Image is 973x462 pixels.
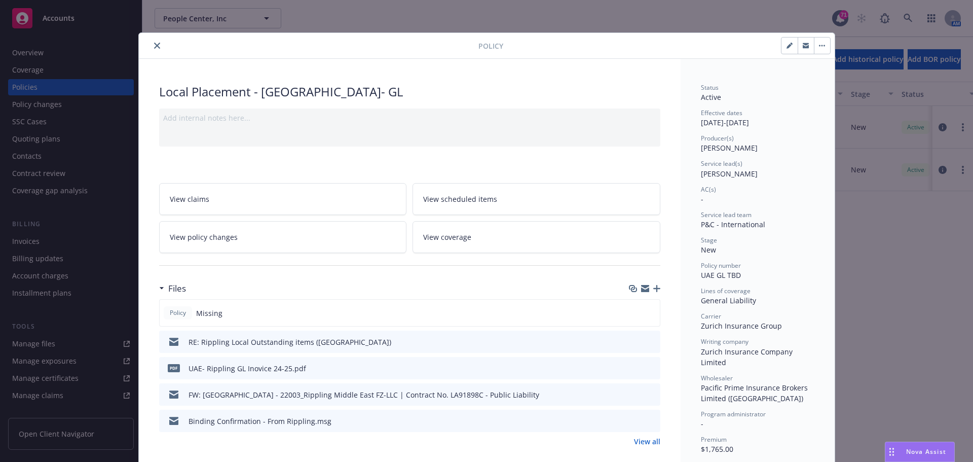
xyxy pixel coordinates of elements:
[631,363,639,374] button: download file
[701,347,795,367] span: Zurich Insurance Company Limited
[647,337,656,347] button: preview file
[701,220,765,229] span: P&C - International
[159,221,407,253] a: View policy changes
[701,134,734,143] span: Producer(s)
[423,194,497,204] span: View scheduled items
[159,83,660,100] div: Local Placement - [GEOGRAPHIC_DATA]- GL
[168,308,188,317] span: Policy
[701,109,742,117] span: Effective dates
[647,363,656,374] button: preview file
[189,363,306,374] div: UAE- Rippling GL Inovice 24-25.pdf
[413,221,660,253] a: View coverage
[701,210,752,219] span: Service lead team
[647,416,656,427] button: preview file
[701,444,733,454] span: $1,765.00
[701,236,717,244] span: Stage
[701,374,733,382] span: Wholesaler
[631,389,639,400] button: download file
[701,383,810,403] span: Pacific Prime Insurance Brokers Limited ([GEOGRAPHIC_DATA])
[170,232,238,242] span: View policy changes
[413,183,660,215] a: View scheduled items
[631,337,639,347] button: download file
[701,83,719,92] span: Status
[701,419,703,429] span: -
[634,436,660,447] a: View all
[701,109,814,128] div: [DATE] - [DATE]
[423,232,471,242] span: View coverage
[701,194,703,204] span: -
[189,389,539,400] div: FW: [GEOGRAPHIC_DATA] - 22003_Rippling Middle East FZ-LLC | Contract No. LA91898C - Public Liability
[196,308,222,318] span: Missing
[170,194,209,204] span: View claims
[631,416,639,427] button: download file
[701,270,741,280] span: UAE GL TBD
[885,442,955,462] button: Nova Assist
[701,296,756,305] span: General Liability
[163,113,656,123] div: Add internal notes here...
[647,389,656,400] button: preview file
[701,169,758,179] span: [PERSON_NAME]
[885,442,898,461] div: Drag to move
[701,321,782,331] span: Zurich Insurance Group
[159,282,186,295] div: Files
[701,185,716,194] span: AC(s)
[701,92,721,102] span: Active
[189,416,331,427] div: Binding Confirmation - From Rippling.msg
[906,447,946,456] span: Nova Assist
[189,337,391,347] div: RE: Rippling Local Outstanding items ([GEOGRAPHIC_DATA])
[168,364,180,372] span: pdf
[701,245,716,255] span: New
[701,159,742,168] span: Service lead(s)
[478,41,503,51] span: Policy
[701,337,749,346] span: Writing company
[701,143,758,153] span: [PERSON_NAME]
[701,312,721,321] span: Carrier
[159,183,407,215] a: View claims
[701,287,751,295] span: Lines of coverage
[701,435,727,444] span: Premium
[701,261,741,270] span: Policy number
[168,282,186,295] h3: Files
[701,410,766,418] span: Program administrator
[151,40,163,52] button: close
